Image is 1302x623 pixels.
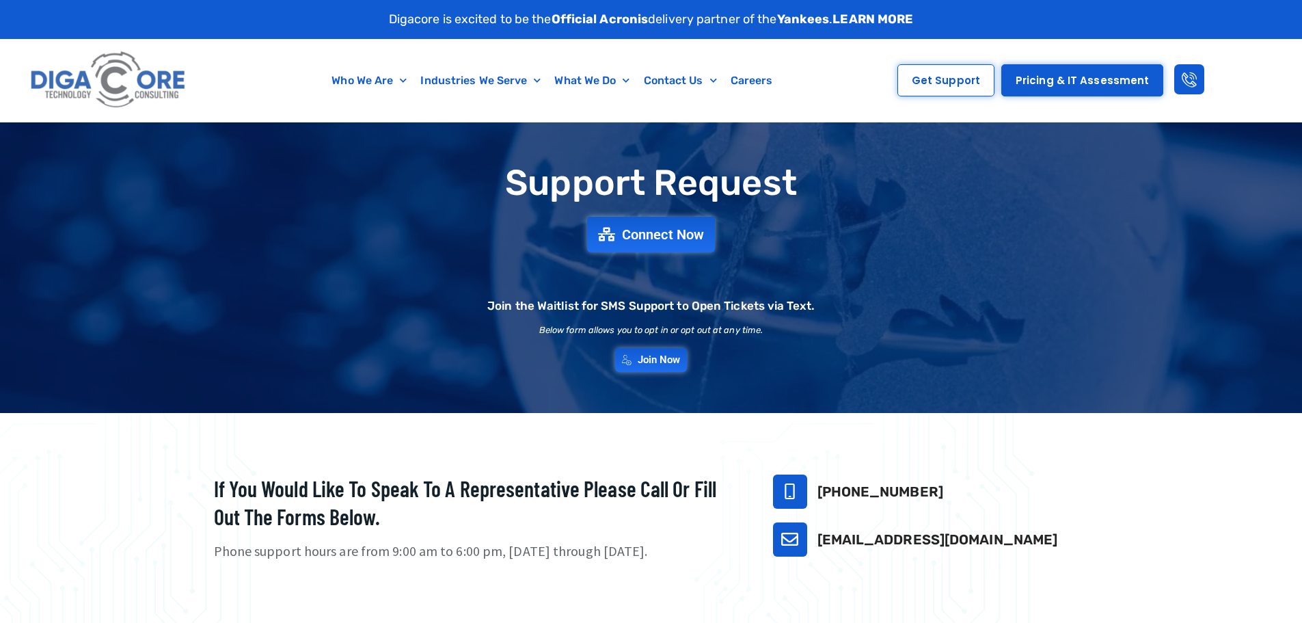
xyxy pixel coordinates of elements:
h2: Join the Waitlist for SMS Support to Open Tickets via Text. [487,300,815,312]
a: Contact Us [637,65,724,96]
a: [EMAIL_ADDRESS][DOMAIN_NAME] [817,531,1058,548]
a: [PHONE_NUMBER] [817,483,943,500]
a: Join Now [615,348,688,372]
a: What We Do [547,65,636,96]
h2: If you would like to speak to a representative please call or fill out the forms below. [214,475,739,531]
h1: Support Request [180,163,1123,202]
a: Get Support [897,64,994,96]
span: Pricing & IT Assessment [1016,75,1149,85]
h2: Below form allows you to opt in or opt out at any time. [539,326,763,334]
span: Connect Now [622,228,704,241]
a: Who We Are [325,65,413,96]
span: Get Support [912,75,980,85]
a: Connect Now [587,217,715,252]
a: LEARN MORE [832,12,913,27]
p: Phone support hours are from 9:00 am to 6:00 pm, [DATE] through [DATE]. [214,542,739,561]
strong: Official Acronis [552,12,649,27]
a: 732-646-5725 [773,475,807,509]
a: Careers [724,65,780,96]
p: Digacore is excited to be the delivery partner of the . [389,10,914,29]
a: Industries We Serve [413,65,547,96]
img: Digacore logo 1 [27,46,191,115]
a: Pricing & IT Assessment [1001,64,1163,96]
strong: Yankees [777,12,830,27]
a: support@digacore.com [773,522,807,557]
nav: Menu [256,65,849,96]
span: Join Now [638,355,681,365]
